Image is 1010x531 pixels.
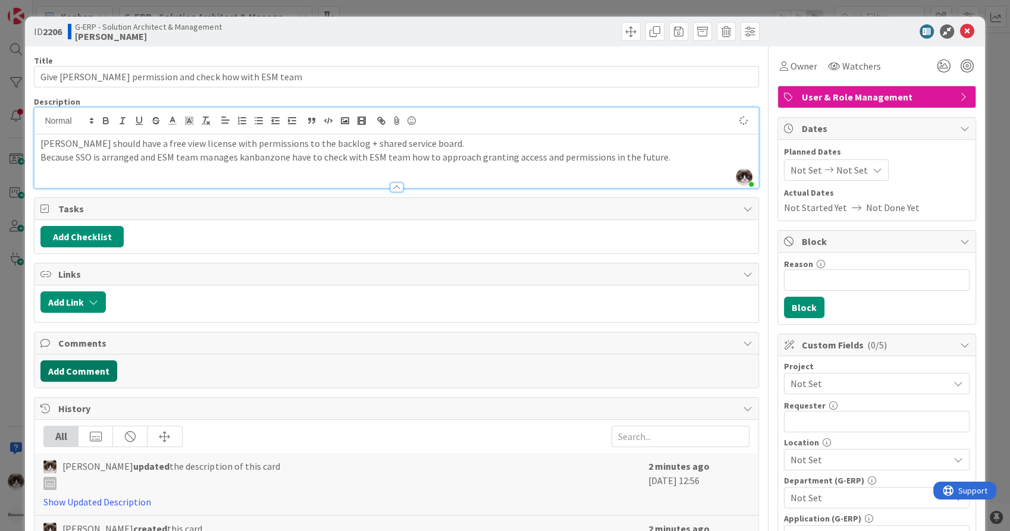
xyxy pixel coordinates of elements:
input: type card name here... [34,66,758,87]
button: Block [784,297,824,318]
img: Kv [43,460,57,473]
span: Dates [802,121,954,136]
span: Block [802,234,954,249]
b: updated [133,460,170,472]
span: G-ERP - Solution Architect & Management [75,22,221,32]
span: History [58,401,736,416]
p: Because SSO is arranged and ESM team manages kanbanzone have to check with ESM team how to approa... [40,150,752,164]
label: Title [34,55,53,66]
input: Search... [611,426,749,447]
div: [DATE] 12:56 [648,459,749,509]
span: Not Set [791,491,949,505]
div: Location [784,438,970,447]
span: Not Done Yet [866,200,920,215]
span: Watchers [842,59,881,73]
span: Support [25,2,54,16]
span: Tasks [58,202,736,216]
img: cF1764xS6KQF0UDQ8Ib5fgQIGsMebhp9.jfif [736,169,752,186]
p: [PERSON_NAME] should have a free view license with permissions to the backlog + shared service bo... [40,137,752,150]
span: Custom Fields [802,338,954,352]
label: Requester [784,400,826,411]
b: 2206 [43,26,62,37]
span: ( 0/5 ) [867,339,887,351]
button: Add Checklist [40,226,124,247]
div: All [44,426,79,447]
button: Add Comment [40,360,117,382]
span: Links [58,267,736,281]
span: User & Role Management [802,90,954,104]
div: Application (G-ERP) [784,514,970,523]
button: Add Link [40,291,106,313]
span: [PERSON_NAME] the description of this card [62,459,280,490]
span: ID [34,24,62,39]
a: Show Updated Description [43,496,151,508]
div: Project [784,362,970,370]
span: Planned Dates [784,146,970,158]
span: Owner [791,59,817,73]
b: [PERSON_NAME] [75,32,221,41]
span: Not Set [791,163,822,177]
span: Actual Dates [784,187,970,199]
span: Not Started Yet [784,200,847,215]
label: Reason [784,259,813,269]
span: Comments [58,336,736,350]
b: 2 minutes ago [648,460,710,472]
span: Not Set [836,163,868,177]
div: Department (G-ERP) [784,476,970,485]
span: Description [34,96,80,107]
span: Not Set [791,375,943,392]
span: Not Set [791,453,949,467]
